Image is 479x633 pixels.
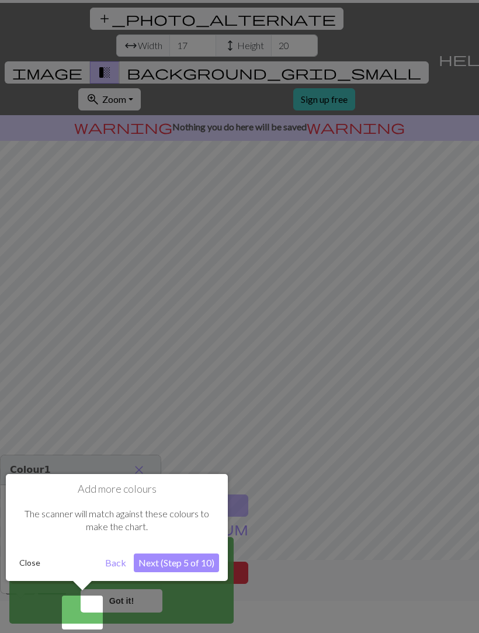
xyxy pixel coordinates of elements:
div: Add more colours [6,474,228,581]
div: The scanner will match against these colours to make the chart. [15,496,219,545]
button: Close [15,554,45,572]
button: Next (Step 5 of 10) [134,554,219,572]
button: Back [100,554,131,572]
h1: Add more colours [15,483,219,496]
